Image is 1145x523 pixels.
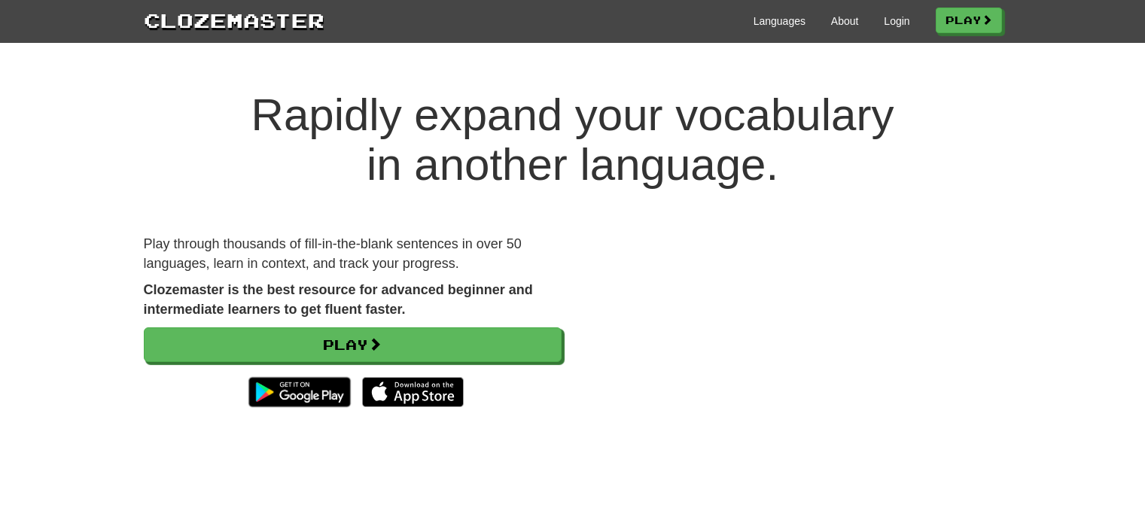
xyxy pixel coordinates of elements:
[144,235,562,273] p: Play through thousands of fill-in-the-blank sentences in over 50 languages, learn in context, and...
[362,377,464,407] img: Download_on_the_App_Store_Badge_US-UK_135x40-25178aeef6eb6b83b96f5f2d004eda3bffbb37122de64afbaef7...
[144,282,533,317] strong: Clozemaster is the best resource for advanced beginner and intermediate learners to get fluent fa...
[884,14,909,29] a: Login
[144,6,324,34] a: Clozemaster
[754,14,805,29] a: Languages
[831,14,859,29] a: About
[936,8,1002,33] a: Play
[144,327,562,362] a: Play
[241,369,358,415] img: Get it on Google Play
